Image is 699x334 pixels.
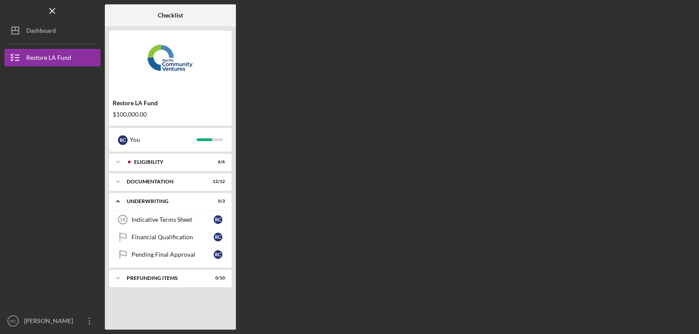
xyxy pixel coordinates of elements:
div: R C [214,215,222,224]
b: Checklist [158,12,183,19]
div: R C [214,233,222,241]
button: RC[PERSON_NAME] [4,312,100,330]
div: Restore LA Fund [26,49,71,69]
div: You [130,132,197,147]
div: 6 / 6 [209,159,225,165]
div: Documentation [127,179,203,184]
div: Restore LA Fund [113,100,228,107]
tspan: 18 [120,217,125,222]
div: 12 / 12 [209,179,225,184]
button: Restore LA Fund [4,49,100,66]
div: [PERSON_NAME] [22,312,79,332]
div: Financial Qualification [131,234,214,241]
div: Prefunding Items [127,275,203,281]
div: Dashboard [26,22,56,41]
div: Underwriting [127,199,203,204]
div: 0 / 10 [209,275,225,281]
div: Eligibility [134,159,203,165]
img: Product logo [109,35,232,87]
div: Pending Final Approval [131,251,214,258]
text: RC [10,319,16,324]
div: R C [118,135,128,145]
button: Dashboard [4,22,100,39]
div: 0 / 3 [209,199,225,204]
div: R C [214,250,222,259]
a: 18Indicative Terms SheetRC [114,211,227,228]
div: Indicative Terms Sheet [131,216,214,223]
div: $100,000.00 [113,111,228,118]
a: Financial QualificationRC [114,228,227,246]
a: Pending Final ApprovalRC [114,246,227,263]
